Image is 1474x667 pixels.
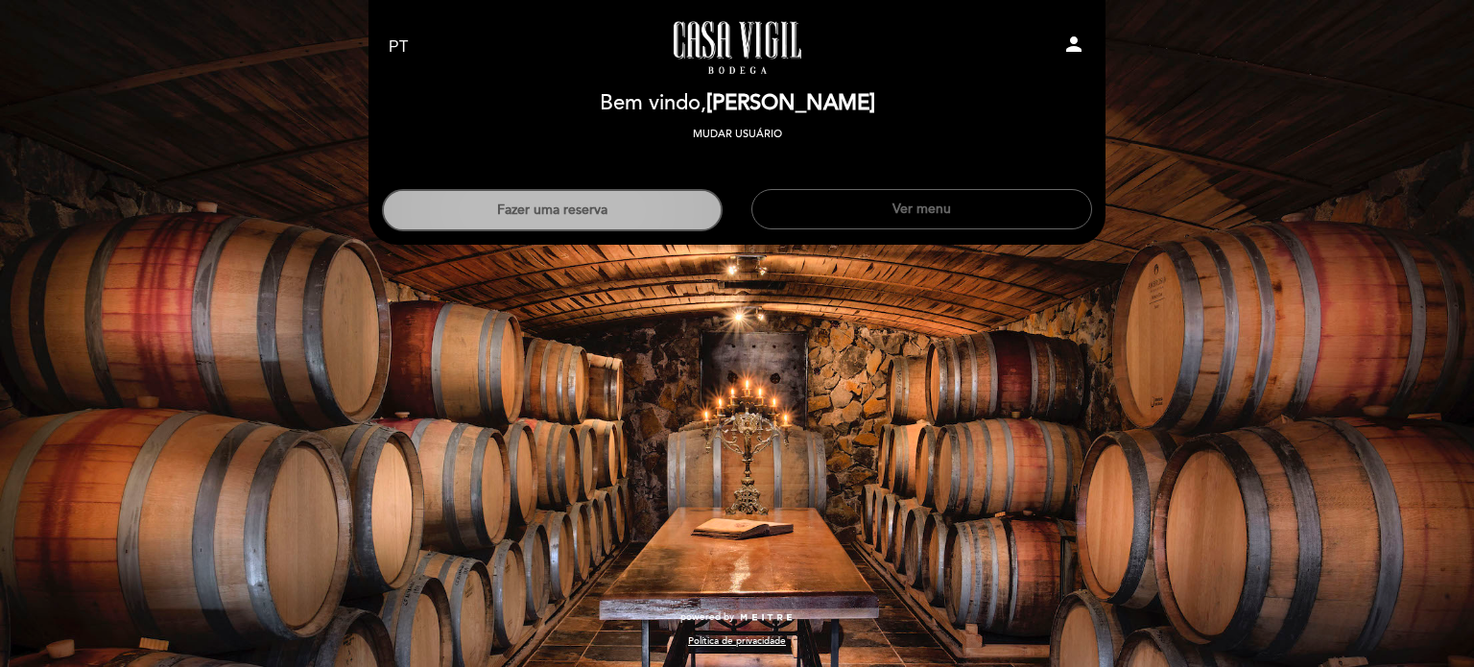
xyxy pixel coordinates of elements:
[739,613,794,623] img: MEITRE
[680,610,734,624] span: powered by
[382,189,723,231] button: Fazer uma reserva
[687,126,788,143] button: Mudar usuário
[688,634,786,648] a: Política de privacidade
[680,610,794,624] a: powered by
[751,189,1092,229] button: Ver menu
[1062,33,1085,56] i: person
[600,92,875,115] h2: Bem vindo,
[706,90,875,116] span: [PERSON_NAME]
[1062,33,1085,62] button: person
[617,21,857,74] a: Casa Vigil - Restaurante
